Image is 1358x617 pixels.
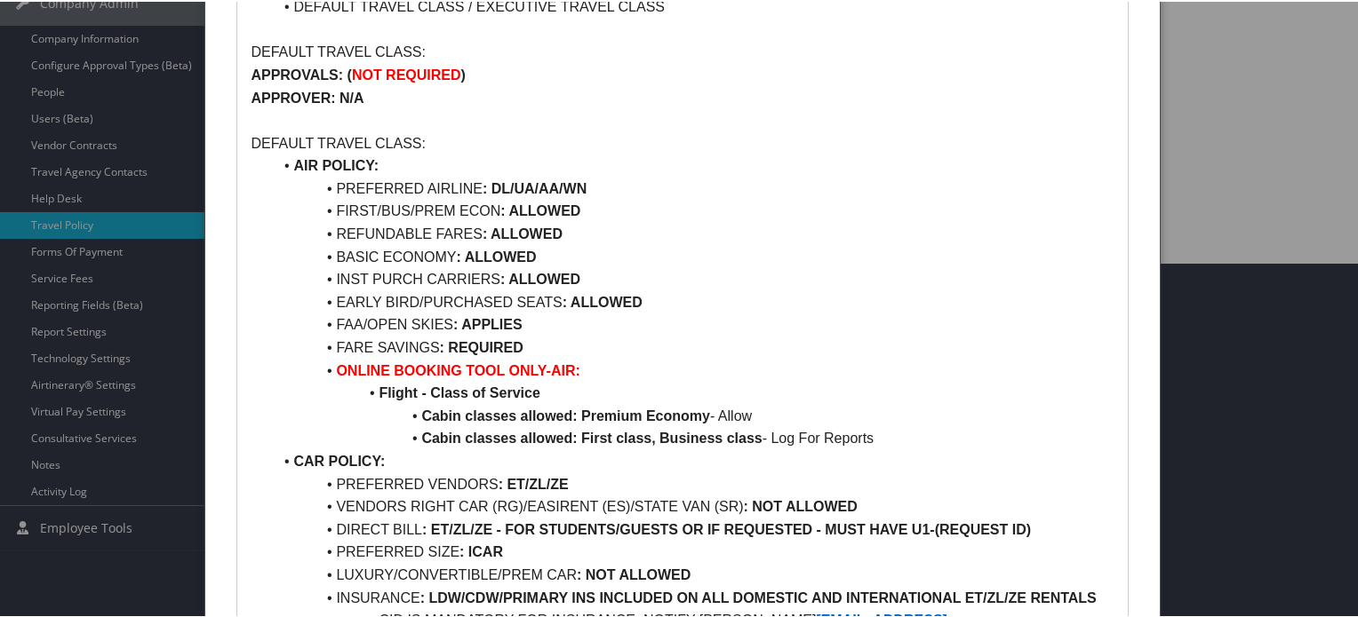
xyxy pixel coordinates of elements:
[293,452,385,467] strong: CAR POLICY:
[272,471,1114,494] li: PREFERRED VENDORS
[336,361,579,376] strong: ONLINE BOOKING TOOL ONLY-AIR:
[251,89,363,104] strong: APPROVER: N/A
[272,494,1114,517] li: VENDORS RIGHT CAR (RG)/EASIRENT (ES)/STATE VAN (SR)
[352,66,461,81] strong: NOT REQUIRED
[421,407,710,422] strong: Cabin classes allowed: Premium Economy
[500,270,580,285] strong: : ALLOWED
[251,39,1114,62] p: DEFAULT TRAVEL CLASS:
[500,202,580,217] strong: : ALLOWED
[272,176,1114,199] li: PREFERRED AIRLINE
[272,585,1114,608] li: INSURANCE
[420,589,1097,604] strong: : LDW/CDW/PRIMARY INS INCLUDED ON ALL DOMESTIC AND INTERNATIONAL ET/ZL/ZE RENTALS
[744,497,858,512] strong: : NOT ALLOWED
[272,266,1114,289] li: INST PURCH CARRIERS
[461,66,466,81] strong: )
[272,335,1114,358] li: FARE SAVINGS
[293,156,379,171] strong: AIR POLICY:
[272,312,1114,335] li: FAA/OPEN SKIES
[251,131,1114,154] p: DEFAULT TRAVEL CLASS:
[272,562,1114,585] li: LUXURY/CONVERTIBLE/PREM CAR
[272,517,1114,540] li: DIRECT BILL
[577,566,691,581] strong: : NOT ALLOWED
[507,475,568,490] strong: ET/ZL/ZE
[422,520,1031,535] strong: : ET/ZL/ZE - FOR STUDENTS/GUESTS OR IF REQUESTED - MUST HAVE U1-(REQUEST ID)
[457,248,537,263] strong: : ALLOWED
[272,403,1114,426] li: - Allow
[440,338,523,353] strong: : REQUIRED
[272,289,1114,312] li: EARLY BIRD/PURCHASED SEATS
[272,244,1114,267] li: BASIC ECONOMY
[459,542,503,558] strong: : ICAR
[251,66,351,81] strong: APPROVALS: (
[272,198,1114,221] li: FIRST/BUS/PREM ECON
[453,315,523,330] strong: : APPLIES
[483,225,563,240] strong: : ALLOWED
[563,293,643,308] strong: : ALLOWED
[272,221,1114,244] li: REFUNDABLE FARES
[272,539,1114,562] li: PREFERRED SIZE
[272,425,1114,448] li: - Log For Reports
[421,429,762,444] strong: Cabin classes allowed: First class, Business class
[483,179,587,194] strong: : DL/UA/AA/WN
[379,384,539,399] strong: Flight - Class of Service
[499,475,503,490] strong: :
